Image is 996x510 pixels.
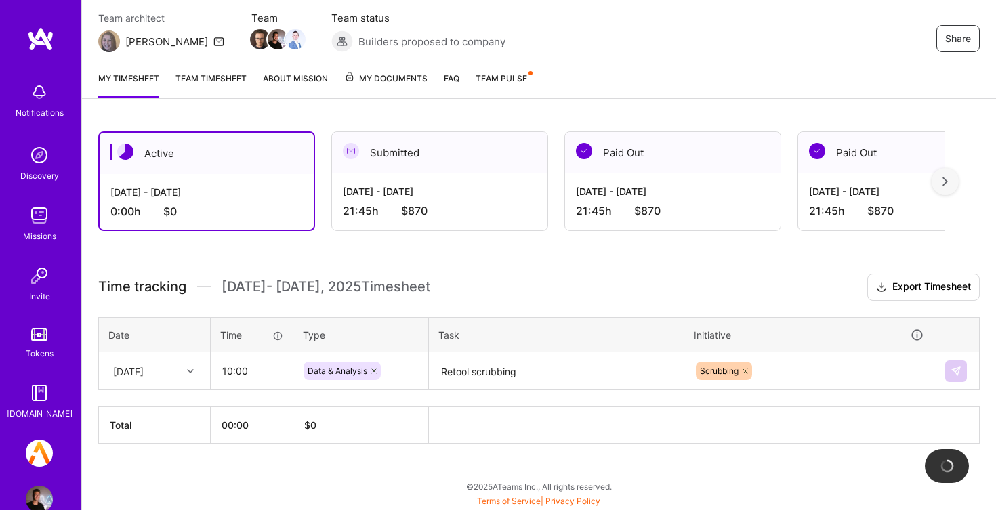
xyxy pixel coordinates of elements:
a: My timesheet [98,71,159,98]
span: $870 [401,204,428,218]
img: Submit [951,366,961,377]
a: Terms of Service [477,496,541,506]
a: About Mission [263,71,328,98]
th: Type [293,317,429,352]
span: Team [251,11,304,25]
a: Team Member Avatar [251,28,269,51]
span: Team status [331,11,505,25]
a: Team Member Avatar [287,28,304,51]
div: Time [220,328,283,342]
button: Export Timesheet [867,274,980,301]
div: Discovery [20,169,59,183]
div: Active [100,133,314,174]
a: Team timesheet [175,71,247,98]
span: Scrubbing [700,366,739,376]
a: Team Member Avatar [269,28,287,51]
img: loading [940,459,954,473]
i: icon Mail [213,36,224,47]
span: Builders proposed to company [358,35,505,49]
div: © 2025 ATeams Inc., All rights reserved. [81,469,996,503]
div: Invite [29,289,50,303]
img: Paid Out [809,143,825,159]
button: Share [936,25,980,52]
div: [PERSON_NAME] [125,35,208,49]
img: Paid Out [576,143,592,159]
span: [DATE] - [DATE] , 2025 Timesheet [222,278,430,295]
span: Team architect [98,11,224,25]
div: Initiative [694,327,924,343]
i: icon Download [876,280,887,295]
div: Tokens [26,346,54,360]
i: icon Chevron [187,368,194,375]
img: discovery [26,142,53,169]
img: right [942,177,948,186]
a: My Documents [344,71,428,98]
img: Team Member Avatar [250,29,270,49]
div: 0:00 h [110,205,303,219]
th: Task [429,317,684,352]
span: Team Pulse [476,73,527,83]
a: Privacy Policy [545,496,600,506]
div: Submitted [332,132,547,173]
textarea: Retool scrubbing [430,354,682,389]
div: [DATE] [113,364,144,378]
span: Data & Analysis [308,366,367,376]
span: $870 [867,204,894,218]
img: Invite [26,262,53,289]
img: guide book [26,379,53,406]
th: Total [99,407,211,444]
div: Notifications [16,106,64,120]
div: [DATE] - [DATE] [343,184,537,198]
span: Time tracking [98,278,186,295]
img: A.Team: Platform Team [26,440,53,467]
img: tokens [31,328,47,341]
img: Team Member Avatar [268,29,288,49]
img: teamwork [26,202,53,229]
img: Team Member Avatar [285,29,306,49]
a: FAQ [444,71,459,98]
div: Paid Out [565,132,781,173]
span: $ 0 [304,419,316,431]
img: logo [27,27,54,51]
a: A.Team: Platform Team [22,440,56,467]
th: 00:00 [211,407,293,444]
img: Active [117,144,133,160]
a: Team Pulse [476,71,531,98]
span: Share [945,32,971,45]
span: My Documents [344,71,428,86]
span: | [477,496,600,506]
img: Team Architect [98,30,120,52]
input: HH:MM [211,353,292,389]
div: Missions [23,229,56,243]
div: null [945,360,968,382]
div: 21:45 h [343,204,537,218]
div: [DOMAIN_NAME] [7,406,72,421]
div: [DATE] - [DATE] [110,185,303,199]
span: $0 [163,205,177,219]
span: $870 [634,204,661,218]
div: [DATE] - [DATE] [576,184,770,198]
img: Builders proposed to company [331,30,353,52]
th: Date [99,317,211,352]
div: 21:45 h [576,204,770,218]
img: Submitted [343,143,359,159]
img: bell [26,79,53,106]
